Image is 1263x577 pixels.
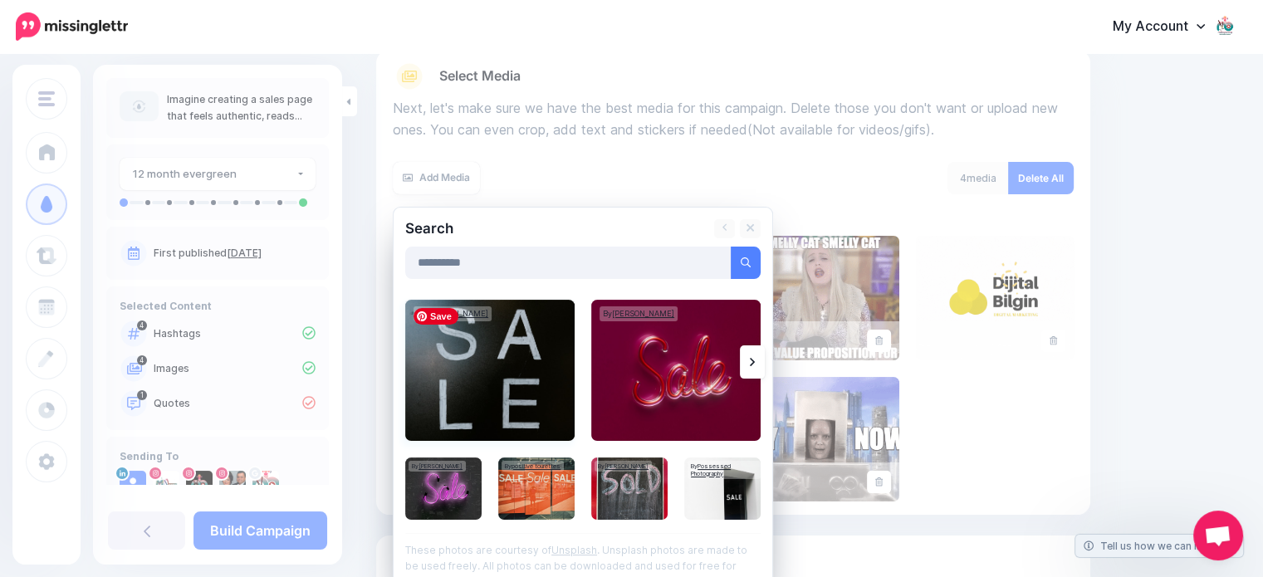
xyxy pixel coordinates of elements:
img: 03JMBRNVFRQAG0YIOW2RULQZO4FOZZLX.gif [916,236,1074,360]
p: Images [154,361,316,376]
div: Select Media [393,90,1074,501]
div: By [414,306,492,321]
a: Possessed Photography [691,462,731,477]
a: Unsplash [551,544,597,556]
img: Boldly Written Sold Sign on Chalkboard in Restaurant With Red Walls - A chalkboard prominently di... [591,457,668,520]
div: By [409,461,466,472]
p: Next, let's make sure we have the best media for this campaign. Delete those you don't want or up... [393,98,1074,141]
img: 3ZWTDVQMQPOR4MD8L7297BUO6Q5VHT0E.gif [742,377,899,501]
a: Delete All [1008,162,1074,194]
button: 12 month evergreen [120,158,316,190]
img: 357936159_1758327694642933_5814637059568849490_n-bsa143769.jpg [153,471,179,497]
a: [DATE] [227,247,262,259]
img: article-default-image-icon.png [120,91,159,121]
div: By [688,461,761,479]
span: Save [414,308,458,325]
img: ACg8ocIOgEZPtmH1V2Evl1kMjXb6_-gwyeFB2MUX0R6oFCUAYP6-s96-c-80676.png [252,471,279,497]
img: Missinglettr [16,12,128,41]
h4: Selected Content [120,300,316,312]
div: By [600,306,678,321]
a: [PERSON_NAME] [419,462,463,470]
img: 357774252_272542952131600_5124155199893867819_n-bsa154804.jpg [186,471,213,497]
span: 4 [137,355,147,365]
span: Select Media [439,65,521,87]
a: [PERSON_NAME] [426,309,488,318]
img: user_default_image.png [120,471,146,497]
div: Open chat [1193,511,1243,560]
h4: Sending To [120,450,316,462]
span: 4 [137,320,147,330]
p: Hashtags [154,326,316,341]
p: Imagine creating a sales page that feels authentic, reads effortlessly, and sells beautifully [167,91,316,125]
span: 4 [960,172,967,184]
a: [PERSON_NAME] [612,309,674,318]
a: Tell us how we can improve [1075,535,1243,557]
a: [PERSON_NAME] [605,462,649,470]
div: 12 month evergreen [132,164,296,183]
div: media [947,162,1009,194]
h2: Search [405,222,453,236]
img: Cyber Monday sale neon sign [405,457,482,520]
p: First published [154,246,316,261]
a: Add Media [393,162,480,194]
img: X40I46BPU6VQ504UEX68ZQJRS3NEISO7.gif [742,236,899,360]
img: menu.png [38,91,55,106]
a: My Account [1096,7,1238,47]
span: 1 [137,390,147,400]
div: By [502,461,564,472]
img: 277803784_298115602312720_2559091870062979179_n-bsa154805.jpg [219,471,246,497]
p: Quotes [154,396,316,411]
a: Select Media [393,63,1074,90]
div: By [595,461,652,472]
a: positive tourettes [512,462,561,470]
